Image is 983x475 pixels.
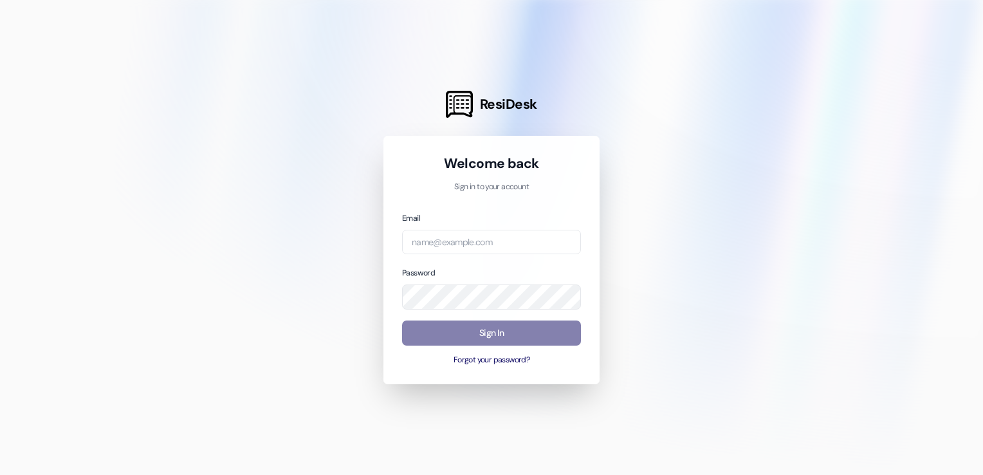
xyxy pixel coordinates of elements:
h1: Welcome back [402,154,581,172]
img: ResiDesk Logo [446,91,473,118]
span: ResiDesk [480,95,537,113]
p: Sign in to your account [402,182,581,193]
button: Sign In [402,321,581,346]
label: Email [402,213,420,223]
button: Forgot your password? [402,355,581,366]
label: Password [402,268,435,278]
input: name@example.com [402,230,581,255]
